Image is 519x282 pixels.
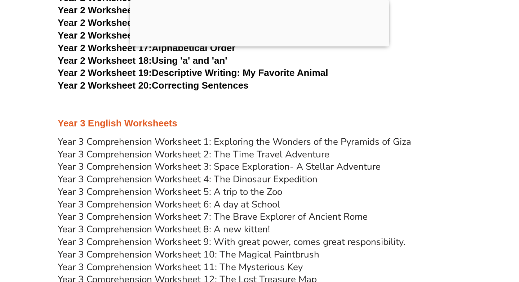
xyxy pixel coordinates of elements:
[58,198,280,211] a: Year 3 Comprehension Worksheet 6: A day at School
[58,17,318,28] a: Year 2 Worksheet 15:Simple Sentences with 'and' and 'but'
[58,117,461,130] h3: Year 3 English Worksheets
[58,30,217,41] a: Year 2 Worksheet 16:Capital Letters
[58,30,152,41] span: Year 2 Worksheet 16:
[58,80,152,91] span: Year 2 Worksheet 20:
[58,67,152,78] span: Year 2 Worksheet 19:
[58,210,368,223] a: Year 3 Comprehension Worksheet 7: The Brave Explorer of Ancient Rome
[58,223,270,236] a: Year 3 Comprehension Worksheet 8: A new kitten!
[58,67,328,78] a: Year 2 Worksheet 19:Descriptive Writing: My Favorite Animal
[58,160,381,173] a: Year 3 Comprehension Worksheet 3: Space Exploration- A Stellar Adventure
[58,248,319,261] a: Year 3 Comprehension Worksheet 10: The Magical Paintbrush
[58,261,303,273] a: Year 3 Comprehension Worksheet 11: The Mysterious Key
[58,185,282,198] a: Year 3 Comprehension Worksheet 5: A trip to the Zoo
[58,17,152,28] span: Year 2 Worksheet 15:
[58,80,249,91] a: Year 2 Worksheet 20:Correcting Sentences
[58,5,152,15] span: Year 2 Worksheet 14:
[58,55,152,66] span: Year 2 Worksheet 18:
[396,201,519,282] iframe: Chat Widget
[58,236,405,248] a: Year 3 Comprehension Worksheet 9: With great power, comes great responsibility.
[58,42,235,53] a: Year 2 Worksheet 17:Alphabetical Order
[58,5,344,15] a: Year 2 Worksheet 14:Sentence Structure - Subject and Predicate
[58,135,411,148] a: Year 3 Comprehension Worksheet 1: Exploring the Wonders of the Pyramids of Giza
[58,173,318,185] a: Year 3 Comprehension Worksheet 4: The Dinosaur Expedition
[58,55,227,66] a: Year 2 Worksheet 18:Using 'a' and 'an'
[58,148,329,161] a: Year 3 Comprehension Worksheet 2: The Time Travel Adventure
[58,42,152,53] span: Year 2 Worksheet 17:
